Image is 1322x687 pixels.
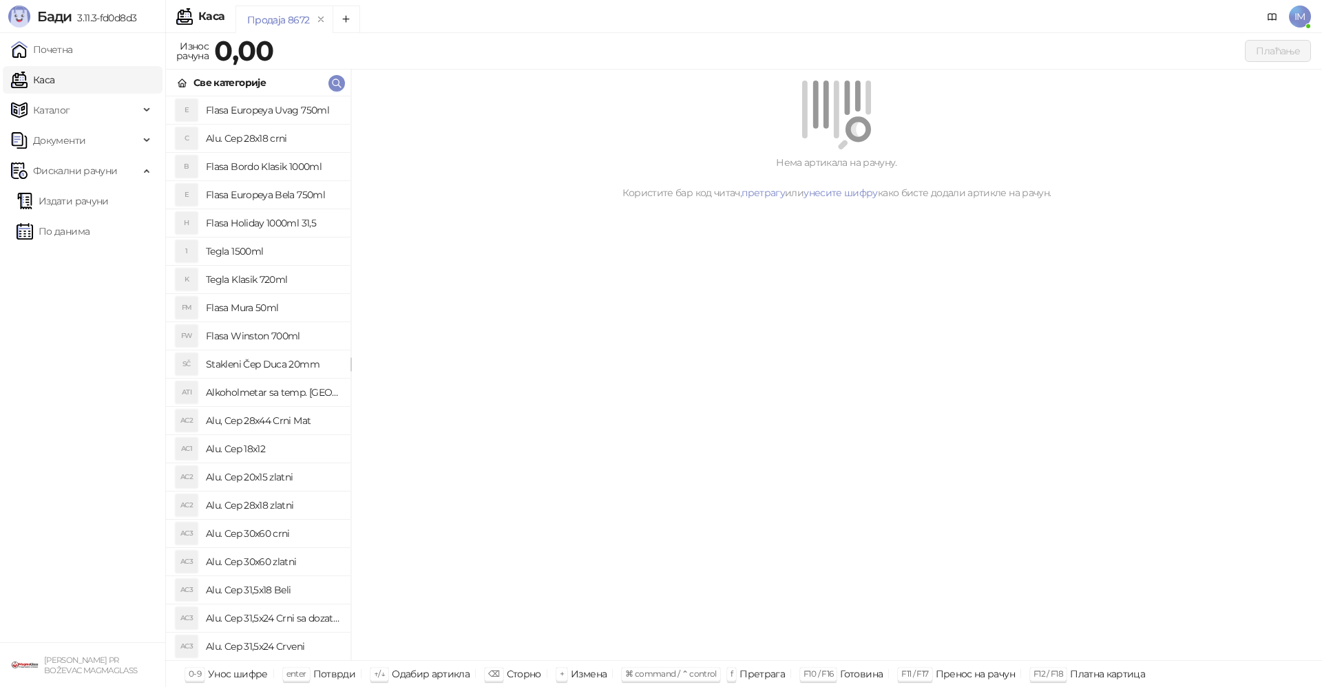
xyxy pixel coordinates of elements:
[176,494,198,516] div: AC2
[206,156,339,178] h4: Flasa Bordo Klasik 1000ml
[174,37,211,65] div: Износ рачуна
[214,34,273,67] strong: 0,00
[11,36,73,63] a: Почетна
[1245,40,1311,62] button: Плаћање
[742,187,785,199] a: претрагу
[176,410,198,432] div: AC2
[374,668,385,679] span: ↑/↓
[625,668,717,679] span: ⌘ command / ⌃ control
[804,668,833,679] span: F10 / F16
[206,494,339,516] h4: Alu. Cep 28x18 zlatni
[176,268,198,290] div: K
[176,156,198,178] div: B
[11,651,39,679] img: 64x64-companyLogo-1893ffd3-f8d7-40ed-872e-741d608dc9d9.png
[176,240,198,262] div: 1
[17,187,109,215] a: Издати рачуни
[1070,665,1145,683] div: Платна картица
[176,353,198,375] div: SČ
[176,466,198,488] div: AC2
[44,655,137,675] small: [PERSON_NAME] PR BOŽEVAC MAGMAGLASS
[198,11,224,22] div: Каса
[1261,6,1283,28] a: Документација
[33,96,70,124] span: Каталог
[571,665,607,683] div: Измена
[206,635,339,657] h4: Alu. Cep 31,5x24 Crveni
[206,551,339,573] h4: Alu. Cep 30x60 zlatni
[11,66,54,94] a: Каса
[8,6,30,28] img: Logo
[37,8,72,25] span: Бади
[176,438,198,460] div: AC1
[286,668,306,679] span: enter
[901,668,928,679] span: F11 / F17
[312,14,330,25] button: remove
[206,99,339,121] h4: Flasa Europeya Uvag 750ml
[208,665,268,683] div: Унос шифре
[488,668,499,679] span: ⌫
[176,212,198,234] div: H
[739,665,785,683] div: Претрага
[176,522,198,545] div: AC3
[176,325,198,347] div: FW
[206,325,339,347] h4: Flasa Winston 700ml
[176,579,198,601] div: AC3
[206,184,339,206] h4: Flasa Europeya Bela 750ml
[333,6,360,33] button: Add tab
[166,96,350,660] div: grid
[206,127,339,149] h4: Alu. Cep 28x18 crni
[206,607,339,629] h4: Alu. Cep 31,5x24 Crni sa dozatorom
[247,12,309,28] div: Продаја 8672
[206,240,339,262] h4: Tegla 1500ml
[206,297,339,319] h4: Flasa Mura 50ml
[368,155,1305,200] div: Нема артикала на рачуну. Користите бар код читач, или како бисте додали артикле на рачун.
[206,438,339,460] h4: Alu. Cep 18x12
[313,665,356,683] div: Потврди
[507,665,541,683] div: Сторно
[189,668,201,679] span: 0-9
[206,381,339,403] h4: Alkoholmetar sa temp. [GEOGRAPHIC_DATA]
[1289,6,1311,28] span: IM
[33,157,117,184] span: Фискални рачуни
[392,665,470,683] div: Одабир артикла
[176,381,198,403] div: ATI
[176,127,198,149] div: C
[840,665,883,683] div: Готовина
[206,268,339,290] h4: Tegla Klasik 720ml
[193,75,266,90] div: Све категорије
[560,668,564,679] span: +
[804,187,878,199] a: унесите шифру
[936,665,1015,683] div: Пренос на рачун
[206,353,339,375] h4: Stakleni Čep Duca 20mm
[206,466,339,488] h4: Alu. Cep 20x15 zlatni
[206,522,339,545] h4: Alu. Cep 30x60 crni
[206,410,339,432] h4: Alu, Cep 28x44 Crni Mat
[206,579,339,601] h4: Alu. Cep 31,5x18 Beli
[176,184,198,206] div: E
[17,218,90,245] a: По данима
[33,127,85,154] span: Документи
[731,668,733,679] span: f
[176,297,198,319] div: FM
[206,212,339,234] h4: Flasa Holiday 1000ml 31,5
[176,551,198,573] div: AC3
[176,99,198,121] div: E
[176,635,198,657] div: AC3
[72,12,136,24] span: 3.11.3-fd0d8d3
[176,607,198,629] div: AC3
[1034,668,1063,679] span: F12 / F18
